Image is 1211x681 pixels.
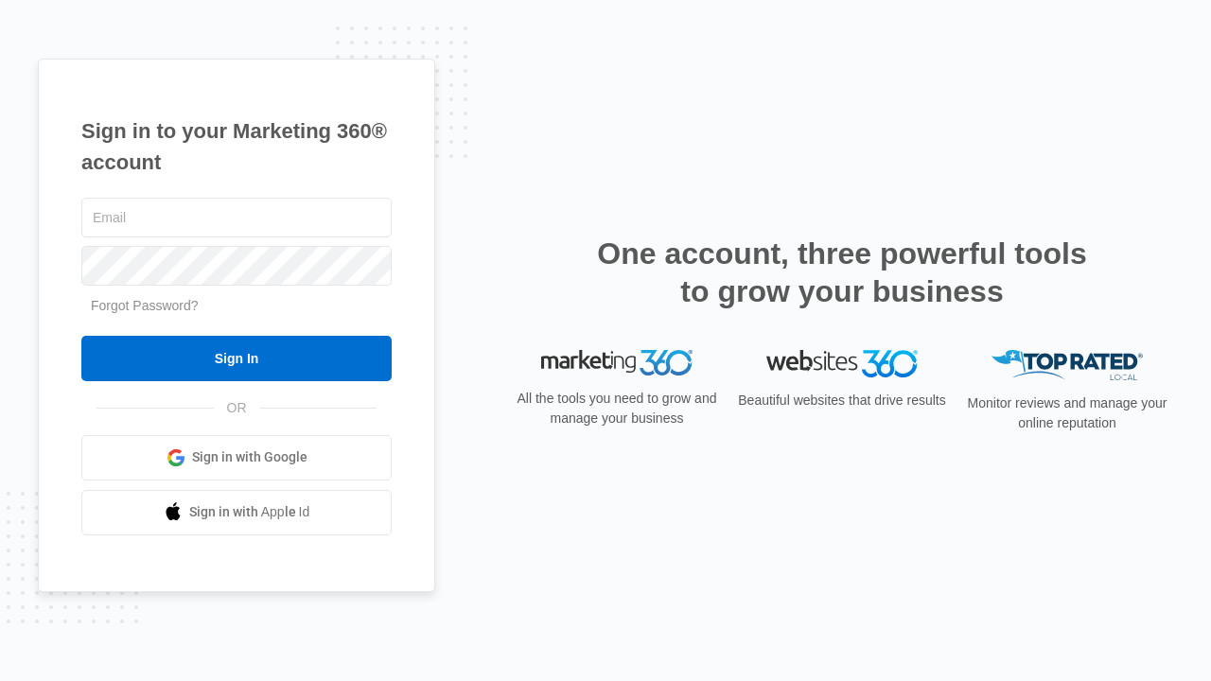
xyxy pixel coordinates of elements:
[511,389,723,428] p: All the tools you need to grow and manage your business
[81,490,392,535] a: Sign in with Apple Id
[81,198,392,237] input: Email
[736,391,948,410] p: Beautiful websites that drive results
[81,115,392,178] h1: Sign in to your Marketing 360® account
[189,502,310,522] span: Sign in with Apple Id
[992,350,1143,381] img: Top Rated Local
[81,336,392,381] input: Sign In
[81,435,392,480] a: Sign in with Google
[766,350,918,377] img: Websites 360
[214,398,260,418] span: OR
[961,393,1173,433] p: Monitor reviews and manage your online reputation
[91,298,199,313] a: Forgot Password?
[591,235,1093,310] h2: One account, three powerful tools to grow your business
[192,447,307,467] span: Sign in with Google
[541,350,693,376] img: Marketing 360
